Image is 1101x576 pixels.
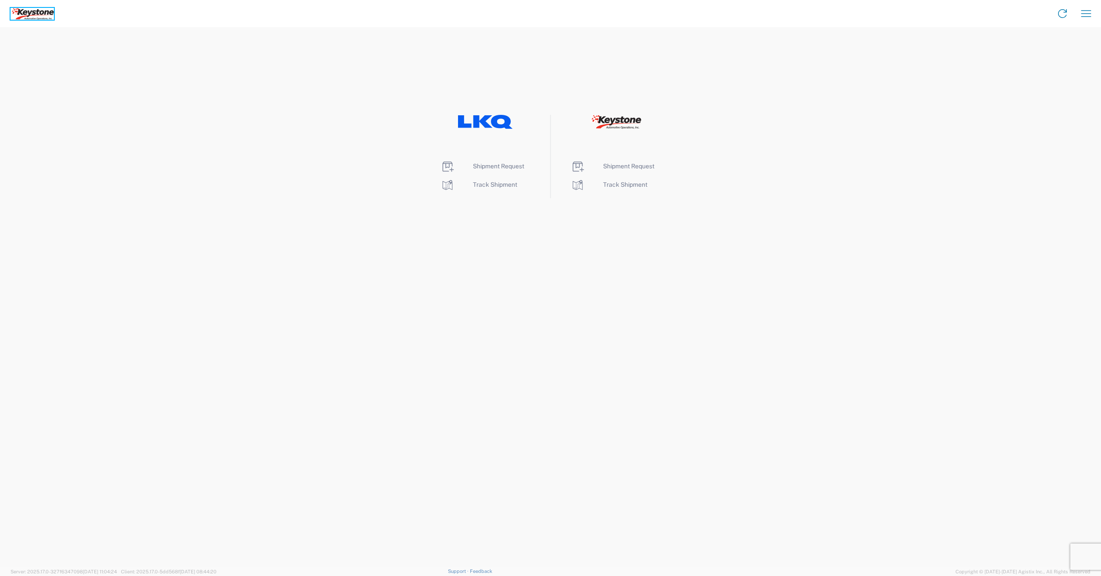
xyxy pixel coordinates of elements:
[473,163,524,170] span: Shipment Request
[448,569,470,574] a: Support
[11,569,117,574] span: Server: 2025.17.0-327f6347098
[603,163,654,170] span: Shipment Request
[603,181,647,188] span: Track Shipment
[440,163,524,170] a: Shipment Request
[121,569,217,574] span: Client: 2025.17.0-5dd568f
[473,181,517,188] span: Track Shipment
[180,569,217,574] span: [DATE] 08:44:20
[83,569,117,574] span: [DATE] 11:04:24
[470,569,492,574] a: Feedback
[955,568,1090,576] span: Copyright © [DATE]-[DATE] Agistix Inc., All Rights Reserved
[440,181,517,188] a: Track Shipment
[571,181,647,188] a: Track Shipment
[571,163,654,170] a: Shipment Request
